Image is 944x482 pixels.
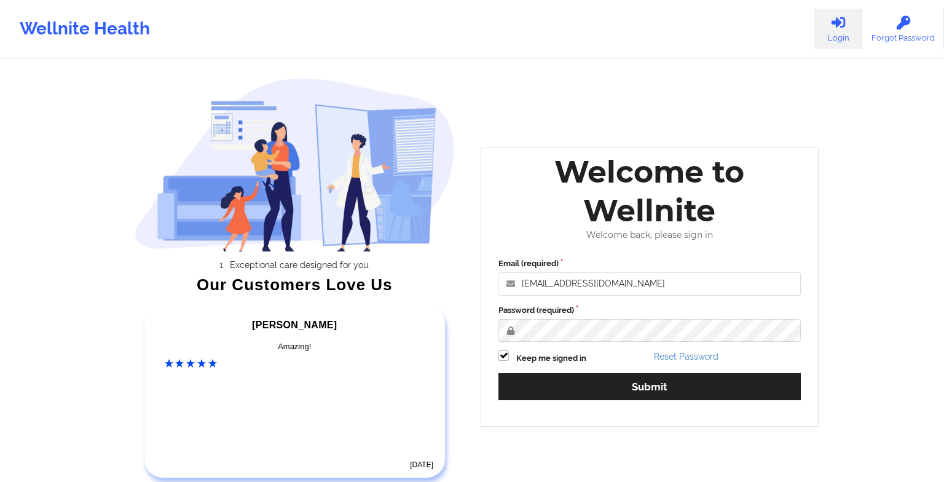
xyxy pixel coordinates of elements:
[145,260,455,270] li: Exceptional care designed for you.
[654,352,718,361] a: Reset Password
[490,230,809,240] div: Welcome back, please sign in
[135,279,455,291] div: Our Customers Love Us
[498,304,801,317] label: Password (required)
[516,352,586,365] label: Keep me signed in
[135,77,455,251] img: wellnite-auth-hero_200.c722682e.png
[814,9,862,49] a: Login
[498,258,801,270] label: Email (required)
[862,9,944,49] a: Forgot Password
[165,341,425,353] div: Amazing!
[498,272,801,296] input: Email address
[490,152,809,230] div: Welcome to Wellnite
[410,460,433,469] time: [DATE]
[252,320,337,330] span: [PERSON_NAME]
[498,373,801,400] button: Submit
